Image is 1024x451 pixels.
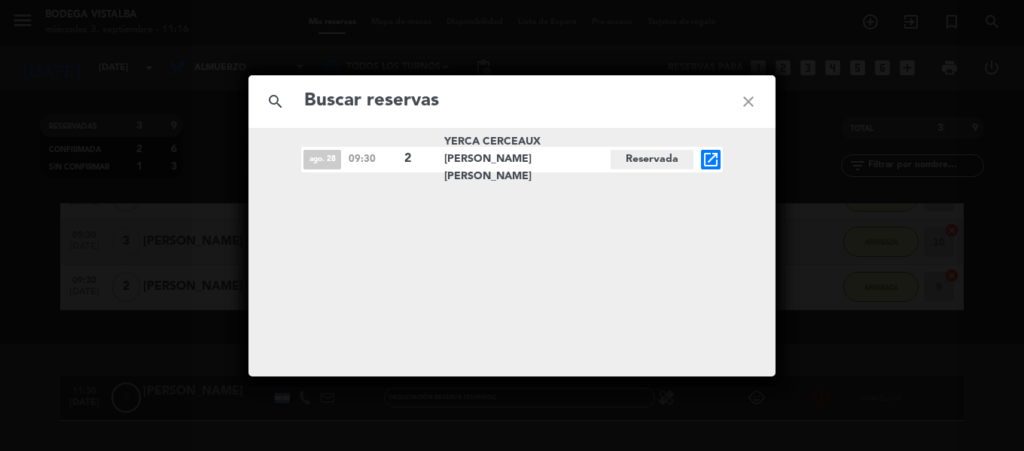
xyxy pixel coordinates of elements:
i: search [248,75,303,129]
span: YERCA CERCEAUX [PERSON_NAME] [PERSON_NAME] [444,133,611,185]
i: close [721,75,776,129]
span: 09:30 [349,151,397,167]
i: open_in_new [702,151,720,169]
input: Buscar reservas [303,86,721,117]
span: ago. 28 [303,150,341,169]
span: Reservada [611,150,693,169]
span: 2 [404,149,431,169]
